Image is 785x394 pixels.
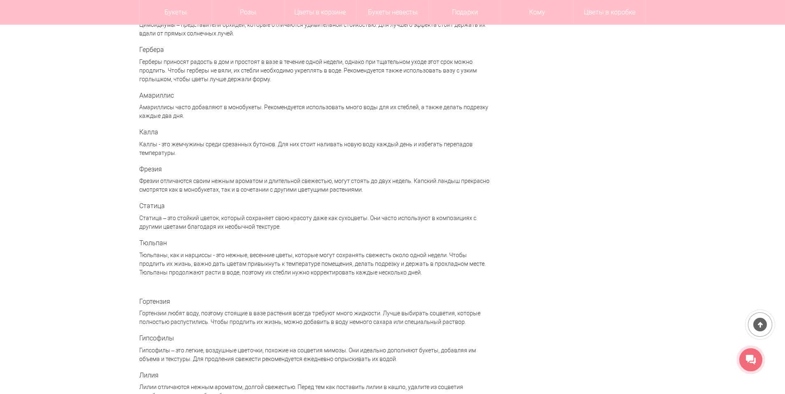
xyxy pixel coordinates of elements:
p: Герберы приносят радость в дом и простоят в вазе в течение одной недели, однако при тщательном ух... [139,58,490,84]
p: Гортензии любят воду, поэтому стоящие в вазе растения всегда требуют много жидкости. Лучше выбира... [139,309,490,326]
p: Статица – это стойкий цветок, который сохраняет свою красоту даже как сухоцветы. Они часто исполь... [139,214,490,231]
p: Тюльпаны, как и нарциссы - это нежные, весенние цветы, которые могут сохранять свежесть около одн... [139,251,490,277]
p: Цимбидиумы – представители орхидей, которые отличаются удивительной стойкостью. Для лучшего эффек... [139,21,490,38]
h3: Тюльпан [139,239,490,247]
h3: Гортензия [139,298,490,305]
h3: Лилия [139,372,490,379]
p: Каллы - это жемчужины среди срезанных бутонов. Для них стоит наливать новую воду каждый день и из... [139,140,490,157]
p: Гипсофилы – это легкие, воздушные цветочки, похожие на соцветия мимозы. Они идеально дополняют бу... [139,346,490,364]
p: Амариллисы часто добавляют в монобукеты. Рекомендуется использовать много воды для их стеблей, а ... [139,103,490,120]
p: Фрезии отличаются своим нежным ароматом и длительной свежестью, могут стоять до двух недель. Капс... [139,177,490,194]
h3: Статица [139,202,490,210]
h3: Гербера [139,46,490,54]
h3: Гипсофилы [139,335,490,342]
h3: Фрезия [139,166,490,173]
h3: Калла [139,129,490,136]
h3: Амариллис [139,92,490,99]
